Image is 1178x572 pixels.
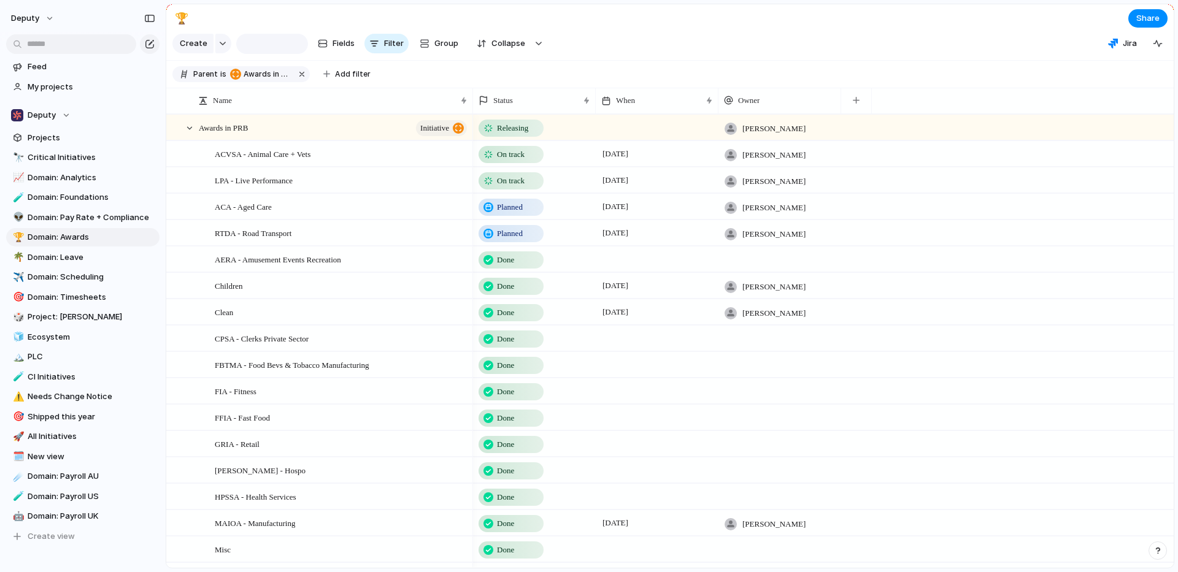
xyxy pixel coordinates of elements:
span: Clean [215,305,233,319]
span: HPSSA - Health Services [215,489,296,503]
span: CPSA - Clerks Private Sector [215,331,309,345]
span: When [616,94,635,107]
span: Add filter [335,69,371,80]
button: 🧪 [11,490,23,503]
a: My projects [6,78,160,96]
a: ✈️Domain: Scheduling [6,268,160,286]
span: Deputy [28,109,56,121]
a: 👽Domain: Pay Rate + Compliance [6,208,160,227]
span: Domain: Scheduling [28,271,155,283]
button: Collapse [469,34,531,53]
button: 📈 [11,172,23,184]
div: 🎲 [13,310,21,324]
span: Critical Initiatives [28,151,155,164]
span: AERA - Amusement Events Recreation [215,252,341,266]
a: Feed [6,58,160,76]
button: 🎲 [11,311,23,323]
span: Share [1136,12,1160,25]
span: ACVSA - Animal Care + Vets [215,147,310,161]
div: 🧊Ecosystem [6,328,160,346]
span: Done [497,359,514,372]
a: 🎯Domain: Timesheets [6,288,160,307]
span: Shipped this year [28,411,155,423]
span: [DATE] [599,173,631,188]
span: [DATE] [599,199,631,214]
div: 🧪 [13,191,21,205]
button: Deputy [6,106,160,124]
span: Domain: Analytics [28,172,155,184]
a: 🚀All Initiatives [6,427,160,446]
span: LPA - Live Performance [215,173,293,187]
button: 🌴 [11,251,23,264]
div: 🧪 [13,370,21,384]
span: Group [434,37,458,50]
span: Create view [28,530,75,543]
span: RTDA - Road Transport [215,226,291,240]
span: Domain: Foundations [28,191,155,204]
a: 🏔️PLC [6,348,160,366]
div: 🗓️ [13,449,21,463]
span: Done [497,254,514,266]
span: Awards in PRB [244,69,291,80]
span: Done [497,412,514,424]
span: Domain: Timesheets [28,291,155,303]
a: 📈Domain: Analytics [6,169,160,187]
span: Releasing [497,122,528,134]
span: On track [497,148,525,161]
span: Feed [28,61,155,73]
span: Done [497,280,514,292]
span: Misc [215,542,231,556]
a: 🤖Domain: Payroll UK [6,507,160,525]
button: 🧊 [11,331,23,343]
div: 🧪 [13,489,21,503]
button: ☄️ [11,470,23,482]
a: 🏆Domain: Awards [6,228,160,246]
button: 🎯 [11,411,23,423]
span: Fields [333,37,355,50]
button: Group [414,34,464,53]
span: Jira [1123,37,1137,50]
span: [PERSON_NAME] [742,281,806,293]
a: 🧪Domain: Foundations [6,188,160,207]
button: 🏔️ [11,351,23,363]
a: 🧪CI Initiatives [6,368,160,386]
span: Ecosystem [28,331,155,343]
span: Domain: Payroll US [28,490,155,503]
span: Project: [PERSON_NAME] [28,311,155,323]
span: Domain: Payroll AU [28,470,155,482]
a: 🧪Domain: Payroll US [6,487,160,506]
a: 🎯Shipped this year [6,408,160,426]
span: MAIOA - Manufacturing [215,516,295,530]
span: [PERSON_NAME] - Hospo [215,463,306,477]
span: [PERSON_NAME] [742,518,806,530]
button: 🤖 [11,510,23,522]
div: ⚠️ [13,390,21,404]
span: Done [497,386,514,398]
div: 📈 [13,170,21,185]
button: 🚀 [11,430,23,443]
div: 🗓️New view [6,448,160,466]
span: [DATE] [599,278,631,293]
span: Create [180,37,207,50]
a: Projects [6,129,160,147]
a: ⚠️Needs Change Notice [6,387,160,406]
span: [DATE] [599,516,631,530]
span: [PERSON_NAME] [742,202,806,214]
div: 🏔️ [13,350,21,364]
span: Awards in PRB [199,120,248,134]
div: 🎯 [13,410,21,424]
span: On track [497,175,525,187]
span: GRIA - Retail [215,437,260,451]
a: 🎲Project: [PERSON_NAME] [6,308,160,326]
span: Domain: Leave [28,251,155,264]
span: [DATE] [599,147,631,161]
div: 🔭Critical Initiatives [6,148,160,167]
